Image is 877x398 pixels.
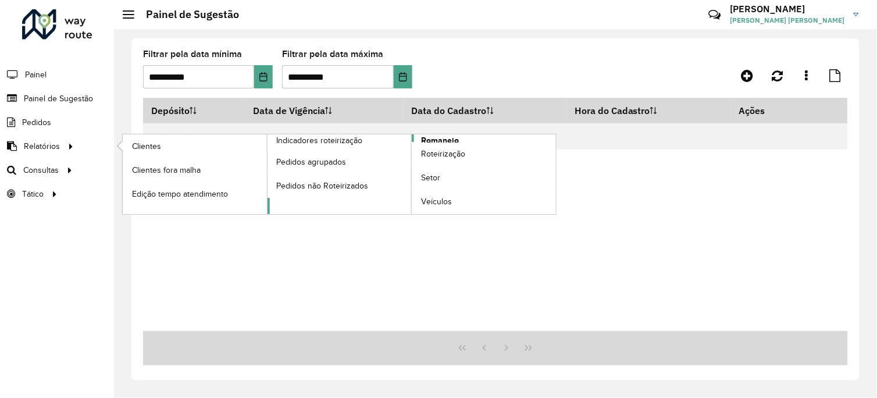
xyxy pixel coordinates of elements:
[421,196,452,208] span: Veículos
[25,69,47,81] span: Painel
[24,140,60,152] span: Relatórios
[277,156,347,168] span: Pedidos agrupados
[268,150,412,173] a: Pedidos agrupados
[421,172,440,184] span: Setor
[132,164,201,176] span: Clientes fora malha
[703,2,728,27] a: Contato Rápido
[143,47,242,61] label: Filtrar pela data mínima
[421,134,459,147] span: Romaneio
[566,98,730,123] th: Hora do Cadastro
[143,98,245,123] th: Depósito
[404,98,567,123] th: Data do Cadastro
[254,65,273,88] button: Choose Date
[132,188,228,200] span: Edição tempo atendimento
[282,47,383,61] label: Filtrar pela data máxima
[24,93,93,105] span: Painel de Sugestão
[268,134,557,214] a: Romaneio
[412,166,556,190] a: Setor
[412,190,556,214] a: Veículos
[123,134,412,214] a: Indicadores roteirização
[421,148,465,160] span: Roteirização
[23,164,59,176] span: Consultas
[123,134,267,158] a: Clientes
[277,180,369,192] span: Pedidos não Roteirizados
[268,174,412,197] a: Pedidos não Roteirizados
[570,3,691,35] div: Críticas? Dúvidas? Elogios? Sugestões? Entre em contato conosco!
[134,8,239,21] h2: Painel de Sugestão
[143,123,848,150] td: Nenhum registro encontrado
[245,98,404,123] th: Data de Vigência
[412,143,556,166] a: Roteirização
[123,182,267,205] a: Edição tempo atendimento
[132,140,161,152] span: Clientes
[22,188,44,200] span: Tático
[394,65,412,88] button: Choose Date
[123,158,267,182] a: Clientes fora malha
[731,98,801,123] th: Ações
[730,15,845,26] span: [PERSON_NAME] [PERSON_NAME]
[730,3,845,15] h3: [PERSON_NAME]
[277,134,363,147] span: Indicadores roteirização
[22,116,51,129] span: Pedidos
